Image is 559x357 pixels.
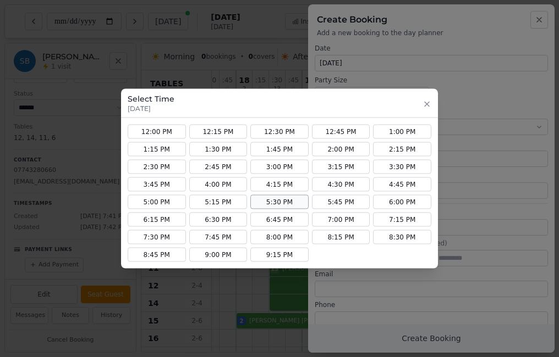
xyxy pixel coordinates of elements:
button: 2:45 PM [189,160,248,174]
button: 5:15 PM [189,195,248,209]
button: 6:45 PM [250,213,309,227]
button: 4:45 PM [373,177,431,192]
button: 1:45 PM [250,142,309,157]
button: 4:15 PM [250,177,309,192]
button: 9:00 PM [189,248,248,262]
button: 4:00 PM [189,177,248,192]
button: 7:00 PM [312,213,370,227]
button: 6:15 PM [128,213,186,227]
button: 3:30 PM [373,160,431,174]
button: 12:30 PM [250,125,309,139]
button: 12:15 PM [189,125,248,139]
button: 3:15 PM [312,160,370,174]
button: 8:30 PM [373,230,431,244]
h3: Select Time [128,93,174,104]
button: 7:30 PM [128,230,186,244]
button: 6:30 PM [189,213,248,227]
button: 5:00 PM [128,195,186,209]
button: 8:15 PM [312,230,370,244]
button: 7:15 PM [373,213,431,227]
button: 5:45 PM [312,195,370,209]
button: 3:00 PM [250,160,309,174]
button: 2:00 PM [312,142,370,157]
button: 2:30 PM [128,160,186,174]
button: 1:30 PM [189,142,248,157]
p: [DATE] [128,104,174,113]
button: 8:00 PM [250,230,309,244]
button: 8:45 PM [128,248,186,262]
button: 7:45 PM [189,230,248,244]
button: 2:15 PM [373,142,431,157]
button: 12:45 PM [312,125,370,139]
button: 6:00 PM [373,195,431,209]
button: 1:15 PM [128,142,186,157]
button: 4:30 PM [312,177,370,192]
button: 12:00 PM [128,125,186,139]
button: 1:00 PM [373,125,431,139]
button: 9:15 PM [250,248,309,262]
button: 5:30 PM [250,195,309,209]
button: 3:45 PM [128,177,186,192]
